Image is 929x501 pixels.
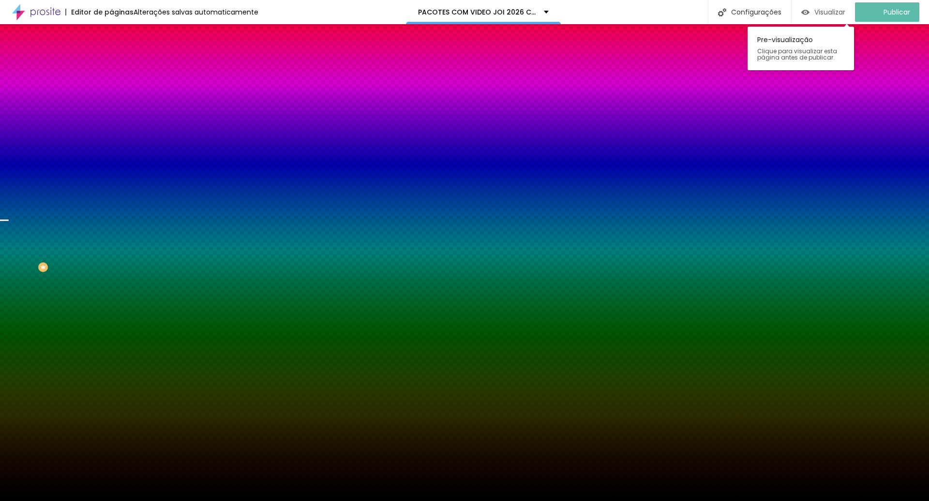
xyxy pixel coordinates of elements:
[134,9,258,15] div: Alterações salvas automaticamente
[814,8,845,16] span: Visualizar
[748,27,854,70] div: Pre-visualização
[884,8,910,16] span: Publicar
[757,48,844,61] span: Clique para visualizar esta página antes de publicar.
[418,9,537,15] p: PACOTES COM VIDEO JOI 2026 Casamento - FOTO e VIDEO
[65,9,134,15] div: Editor de páginas
[792,2,855,22] button: Visualizar
[801,8,809,16] img: view-1.svg
[855,2,919,22] button: Publicar
[718,8,726,16] img: Icone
